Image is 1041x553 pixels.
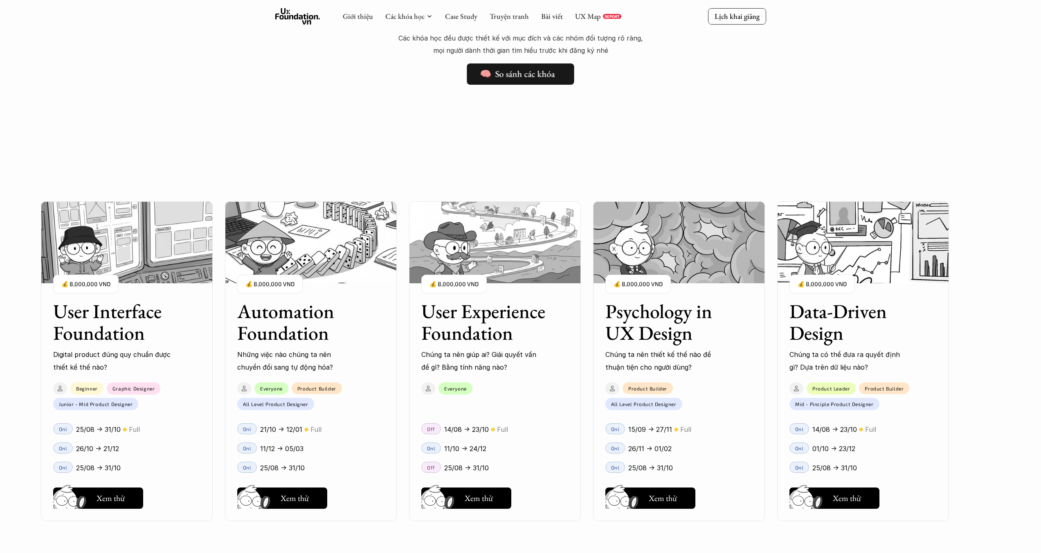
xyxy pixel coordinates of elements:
[605,348,724,373] p: Chúng ta nên thiết kế thế nào để thuận tiện cho người dùng?
[398,32,643,57] p: Các khóa học đều được thiết kế với mục đích và các nhóm đối tượng rõ ràng, mọi người dành thời gi...
[497,423,508,436] p: Full
[243,401,308,407] p: All Level Product Designer
[865,423,876,436] p: Full
[628,462,673,474] p: 25/08 -> 31/10
[795,426,804,431] p: Onl
[715,11,760,21] p: Lịch khai giảng
[611,401,677,407] p: All Level Product Designer
[605,484,695,509] a: Xem thử
[628,385,667,391] p: Product Builder
[444,462,489,474] p: 25/08 -> 31/10
[260,442,304,455] p: 11/12 -> 05/03
[385,11,425,21] a: Các khóa học
[541,11,563,21] a: Bài viết
[237,484,327,509] a: Xem thử
[812,462,857,474] p: 25/08 -> 31/10
[53,484,143,509] a: Xem thử
[76,462,121,474] p: 25/08 -> 31/10
[61,279,110,290] p: 💰 8,000,000 VND
[245,279,295,290] p: 💰 8,000,000 VND
[281,492,311,504] h5: Xem thử
[427,464,435,470] p: Off
[237,300,364,344] h3: Automation Foundation
[798,279,847,290] p: 💰 8,000,000 VND
[123,427,127,433] p: 🟡
[59,401,133,407] p: Junior - Mid Product Designer
[97,492,127,504] h5: Xem thử
[297,385,336,391] p: Product Builder
[789,300,916,344] h3: Data-Driven Design
[491,427,495,433] p: 🟡
[789,348,908,373] p: Chúng ta có thể đưa ra quyết định gì? Dựa trên dữ liệu nào?
[260,462,305,474] p: 25/08 -> 31/10
[465,492,495,504] h5: Xem thử
[628,423,672,436] p: 15/09 -> 27/11
[445,11,477,21] a: Case Study
[480,69,555,79] h5: 🧠 So sánh các khóa
[421,348,540,373] p: Chúng ta nên giúp ai? Giải quyết vấn đề gì? Bằng tính năng nào?
[467,63,574,85] a: 🧠 So sánh các khóa
[237,348,356,373] p: Những việc nào chúng ta nên chuyển đổi sang tự động hóa?
[237,488,327,509] button: Xem thử
[605,300,732,344] h3: Psychology in UX Design
[310,423,322,436] p: Full
[490,11,529,21] a: Truyện tranh
[628,442,672,455] p: 26/11 -> 01/02
[611,445,620,451] p: Onl
[304,427,308,433] p: 🟡
[444,442,486,455] p: 11/10 -> 24/12
[859,427,863,433] p: 🟡
[614,279,663,290] p: 💰 8,000,000 VND
[795,464,804,470] p: Onl
[789,484,879,509] a: Xem thử
[444,386,467,391] p: Everyone
[605,14,620,19] p: REPORT
[680,423,691,436] p: Full
[444,423,489,436] p: 14/08 -> 23/10
[427,445,436,451] p: Onl
[795,445,804,451] p: Onl
[865,385,904,391] p: Product Builder
[795,401,874,407] p: Mid - Pinciple Product Designer
[575,11,601,21] a: UX Map
[708,8,766,24] a: Lịch khai giảng
[112,386,155,391] p: Graphic Designer
[76,442,119,455] p: 26/10 -> 21/12
[603,14,621,19] a: REPORT
[611,464,620,470] p: Onl
[605,488,695,509] button: Xem thử
[260,423,302,436] p: 21/10 -> 12/01
[243,426,252,431] p: Onl
[812,386,850,391] p: Product Leader
[421,488,511,509] button: Xem thử
[674,427,678,433] p: 🟡
[243,445,252,451] p: Onl
[53,300,180,344] h3: User Interface Foundation
[812,442,855,455] p: 01/10 -> 23/12
[611,426,620,431] p: Onl
[812,423,857,436] p: 14/08 -> 23/10
[53,488,143,509] button: Xem thử
[421,300,548,344] h3: User Experience Foundation
[76,386,98,391] p: Beginner
[789,488,879,509] button: Xem thử
[343,11,373,21] a: Giới thiệu
[129,423,140,436] p: Full
[429,279,479,290] p: 💰 8,000,000 VND
[53,348,172,373] p: Digital product đúng quy chuẩn được thiết kế thế nào?
[76,423,121,436] p: 25/08 -> 31/10
[833,492,863,504] h5: Xem thử
[243,464,252,470] p: Onl
[421,484,511,509] a: Xem thử
[427,426,435,431] p: Off
[649,492,679,504] h5: Xem thử
[260,386,283,391] p: Everyone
